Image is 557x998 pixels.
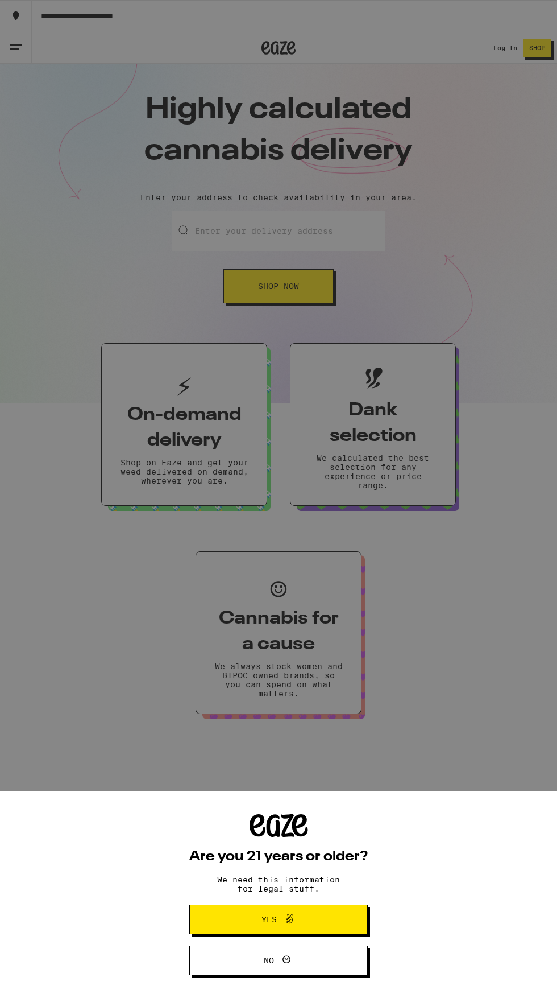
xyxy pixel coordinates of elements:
h2: Are you 21 years or older? [189,850,368,864]
button: No [189,946,368,975]
span: No [264,956,274,964]
button: Yes [189,905,368,934]
iframe: Opens a widget where you can find more information [485,964,546,992]
p: We need this information for legal stuff. [207,875,350,893]
span: Yes [261,915,277,923]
